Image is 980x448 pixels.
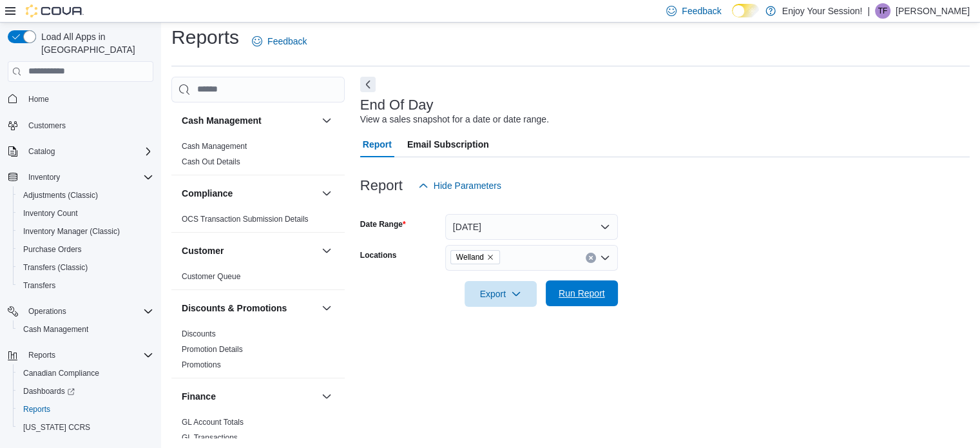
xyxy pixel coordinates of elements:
[28,172,60,182] span: Inventory
[407,131,489,157] span: Email Subscription
[319,186,334,201] button: Compliance
[472,281,529,307] span: Export
[586,253,596,263] button: Clear input
[23,386,75,396] span: Dashboards
[319,113,334,128] button: Cash Management
[23,91,153,107] span: Home
[3,168,159,186] button: Inventory
[182,271,240,282] span: Customer Queue
[171,269,345,289] div: Customer
[13,204,159,222] button: Inventory Count
[23,304,153,319] span: Operations
[3,346,159,364] button: Reports
[182,187,233,200] h3: Compliance
[23,226,120,237] span: Inventory Manager (Classic)
[23,422,90,433] span: [US_STATE] CCRS
[23,262,88,273] span: Transfers (Classic)
[782,3,863,19] p: Enjoy Your Session!
[13,320,159,338] button: Cash Management
[171,139,345,175] div: Cash Management
[18,278,153,293] span: Transfers
[18,278,61,293] a: Transfers
[23,118,71,133] a: Customers
[360,178,403,193] h3: Report
[23,92,54,107] a: Home
[171,211,345,232] div: Compliance
[360,77,376,92] button: Next
[3,90,159,108] button: Home
[878,3,888,19] span: TF
[182,244,316,257] button: Customer
[867,3,870,19] p: |
[182,244,224,257] h3: Customer
[23,208,78,219] span: Inventory Count
[182,272,240,281] a: Customer Queue
[182,142,247,151] a: Cash Management
[319,389,334,404] button: Finance
[182,302,316,315] button: Discounts & Promotions
[247,28,312,54] a: Feedback
[456,251,484,264] span: Welland
[18,188,153,203] span: Adjustments (Classic)
[18,206,153,221] span: Inventory Count
[13,240,159,258] button: Purchase Orders
[182,329,216,338] a: Discounts
[182,329,216,339] span: Discounts
[3,116,159,135] button: Customers
[182,157,240,166] a: Cash Out Details
[182,114,262,127] h3: Cash Management
[18,322,153,337] span: Cash Management
[3,302,159,320] button: Operations
[18,384,153,399] span: Dashboards
[13,277,159,295] button: Transfers
[182,215,309,224] a: OCS Transaction Submission Details
[182,390,316,403] button: Finance
[23,170,65,185] button: Inventory
[18,322,93,337] a: Cash Management
[36,30,153,56] span: Load All Apps in [GEOGRAPHIC_DATA]
[23,244,82,255] span: Purchase Orders
[182,302,287,315] h3: Discounts & Promotions
[23,347,153,363] span: Reports
[182,360,221,370] span: Promotions
[182,214,309,224] span: OCS Transaction Submission Details
[732,4,759,17] input: Dark Mode
[486,253,494,261] button: Remove Welland from selection in this group
[182,418,244,427] a: GL Account Totals
[896,3,970,19] p: [PERSON_NAME]
[23,404,50,414] span: Reports
[875,3,890,19] div: Toni Fournier
[13,364,159,382] button: Canadian Compliance
[182,157,240,167] span: Cash Out Details
[18,420,95,435] a: [US_STATE] CCRS
[182,360,221,369] a: Promotions
[18,242,153,257] span: Purchase Orders
[23,190,98,200] span: Adjustments (Classic)
[28,350,55,360] span: Reports
[23,280,55,291] span: Transfers
[182,433,238,442] a: GL Transactions
[559,287,605,300] span: Run Report
[18,365,104,381] a: Canadian Compliance
[23,347,61,363] button: Reports
[23,304,72,319] button: Operations
[182,114,316,127] button: Cash Management
[360,219,406,229] label: Date Range
[18,384,80,399] a: Dashboards
[18,224,125,239] a: Inventory Manager (Classic)
[23,170,153,185] span: Inventory
[13,258,159,277] button: Transfers (Classic)
[18,260,93,275] a: Transfers (Classic)
[360,113,549,126] div: View a sales snapshot for a date or date range.
[23,117,153,133] span: Customers
[182,187,316,200] button: Compliance
[319,243,334,258] button: Customer
[18,402,153,417] span: Reports
[445,214,618,240] button: [DATE]
[182,344,243,355] span: Promotion Details
[267,35,307,48] span: Feedback
[3,142,159,161] button: Catalog
[18,420,153,435] span: Washington CCRS
[600,253,610,263] button: Open list of options
[182,417,244,427] span: GL Account Totals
